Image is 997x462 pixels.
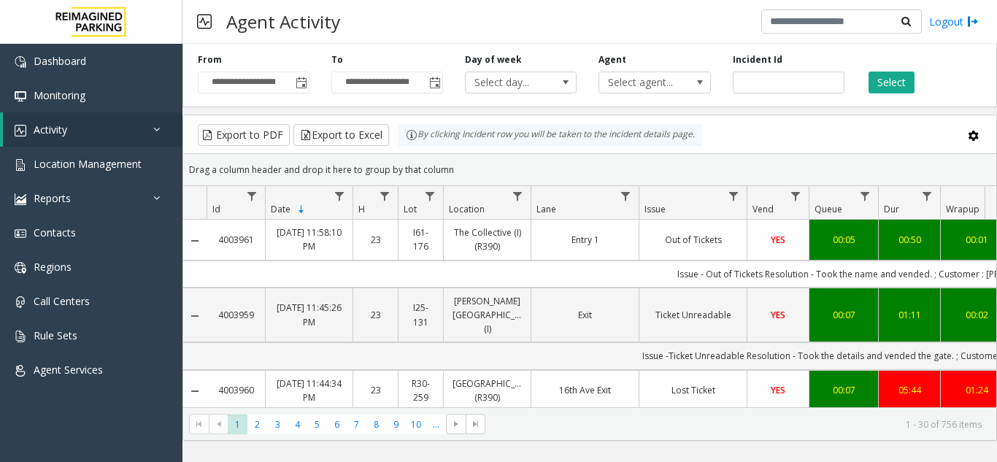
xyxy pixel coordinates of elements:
[466,414,485,434] span: Go to the last page
[508,186,528,206] a: Location Filter Menu
[648,233,738,247] a: Out of Tickets
[929,14,979,29] a: Logout
[453,294,522,336] a: [PERSON_NAME][GEOGRAPHIC_DATA] (I)
[756,308,800,322] a: YES
[183,385,207,397] a: Collapse Details
[15,193,26,205] img: 'icon'
[449,203,485,215] span: Location
[465,53,522,66] label: Day of week
[375,186,395,206] a: H Filter Menu
[215,383,256,397] a: 4003960
[407,377,434,404] a: R30-259
[386,415,406,434] span: Page 9
[15,228,26,239] img: 'icon'
[198,53,222,66] label: From
[183,235,207,247] a: Collapse Details
[268,415,288,434] span: Page 3
[34,260,72,274] span: Regions
[536,203,556,215] span: Lane
[15,56,26,68] img: 'icon'
[967,14,979,29] img: logout
[855,186,875,206] a: Queue Filter Menu
[15,262,26,274] img: 'icon'
[242,186,262,206] a: Id Filter Menu
[274,377,344,404] a: [DATE] 11:44:34 PM
[34,294,90,308] span: Call Centers
[815,203,842,215] span: Queue
[34,191,71,205] span: Reports
[540,383,630,397] a: 16th Ave Exit
[407,301,434,328] a: I25-131
[183,157,996,182] div: Drag a column header and drop it here to group by that column
[446,414,466,434] span: Go to the next page
[15,296,26,308] img: 'icon'
[197,4,212,39] img: pageIcon
[888,383,931,397] a: 05:44
[362,383,389,397] a: 23
[752,203,774,215] span: Vend
[296,204,307,215] span: Sortable
[34,226,76,239] span: Contacts
[34,328,77,342] span: Rule Sets
[756,383,800,397] a: YES
[648,383,738,397] a: Lost Ticket
[274,226,344,253] a: [DATE] 11:58:10 PM
[327,415,347,434] span: Page 6
[15,91,26,102] img: 'icon'
[756,233,800,247] a: YES
[15,125,26,136] img: 'icon'
[420,186,440,206] a: Lot Filter Menu
[494,418,982,431] kendo-pager-info: 1 - 30 of 756 items
[888,308,931,322] a: 01:11
[347,415,366,434] span: Page 7
[293,72,309,93] span: Toggle popup
[407,415,426,434] span: Page 10
[426,415,446,434] span: Page 11
[331,53,343,66] label: To
[466,72,554,93] span: Select day...
[15,331,26,342] img: 'icon'
[540,233,630,247] a: Entry 1
[648,308,738,322] a: Ticket Unreadable
[917,186,937,206] a: Dur Filter Menu
[818,233,869,247] a: 00:05
[818,383,869,397] a: 00:07
[946,203,979,215] span: Wrapup
[34,88,85,102] span: Monitoring
[198,124,290,146] button: Export to PDF
[358,203,365,215] span: H
[406,129,417,141] img: infoIcon.svg
[599,72,688,93] span: Select agent...
[399,124,702,146] div: By clicking Incident row you will be taken to the incident details page.
[453,226,522,253] a: The Collective (I) (R390)
[274,301,344,328] a: [DATE] 11:45:26 PM
[450,418,462,430] span: Go to the next page
[771,384,785,396] span: YES
[228,415,247,434] span: Page 1
[771,234,785,246] span: YES
[818,308,869,322] a: 00:07
[366,415,386,434] span: Page 8
[293,124,389,146] button: Export to Excel
[786,186,806,206] a: Vend Filter Menu
[540,308,630,322] a: Exit
[15,159,26,171] img: 'icon'
[271,203,290,215] span: Date
[362,308,389,322] a: 23
[3,112,182,147] a: Activity
[288,415,307,434] span: Page 4
[34,54,86,68] span: Dashboard
[212,203,220,215] span: Id
[733,53,782,66] label: Incident Id
[183,310,207,322] a: Collapse Details
[888,233,931,247] a: 00:50
[247,415,267,434] span: Page 2
[869,72,915,93] button: Select
[426,72,442,93] span: Toggle popup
